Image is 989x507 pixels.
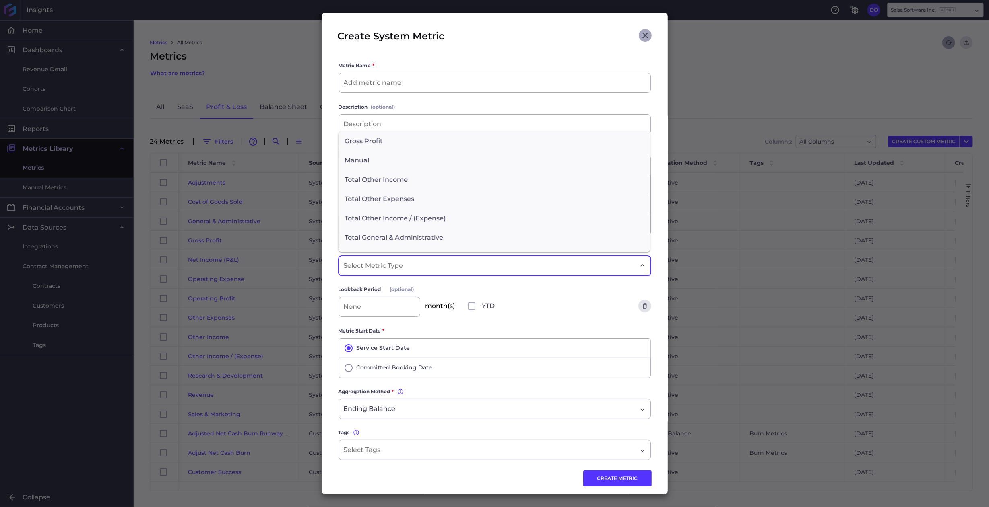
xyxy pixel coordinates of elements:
[339,358,651,378] button: Committed Booking Date
[339,131,650,151] span: Gross Profit
[339,247,650,267] span: Net Income (P&L)
[344,445,386,455] input: Select Tags
[339,440,651,460] div: Dropdown select
[339,338,651,358] button: Service Start Date
[339,285,387,294] span: Lookback Period
[482,301,501,311] span: YTD
[344,404,396,414] span: Ending Balance
[390,285,420,294] span: (optional)
[339,388,390,396] span: Aggregation Method
[344,261,411,271] input: Select Metric Type
[339,256,651,276] div: Dropdown select
[339,297,420,316] input: None
[339,209,650,228] span: Total Other Income / (Expense)
[339,151,650,170] span: Manual
[371,103,395,111] span: (optional)
[425,303,461,309] span: month(s)
[339,399,651,419] div: Dropdown select
[339,62,371,70] span: Metric Name
[339,73,650,92] input: Add metric name
[583,470,652,486] button: CREATE METRIC
[339,170,650,189] span: Total Other Income
[339,429,350,437] span: Tags
[339,228,650,247] span: Total General & Administrative
[339,327,381,335] span: Metric Start Date
[339,115,650,134] input: Description
[338,29,450,45] span: Create System Metric
[339,189,650,209] span: Total Other Expenses
[339,103,368,111] span: Description
[639,29,652,42] button: Close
